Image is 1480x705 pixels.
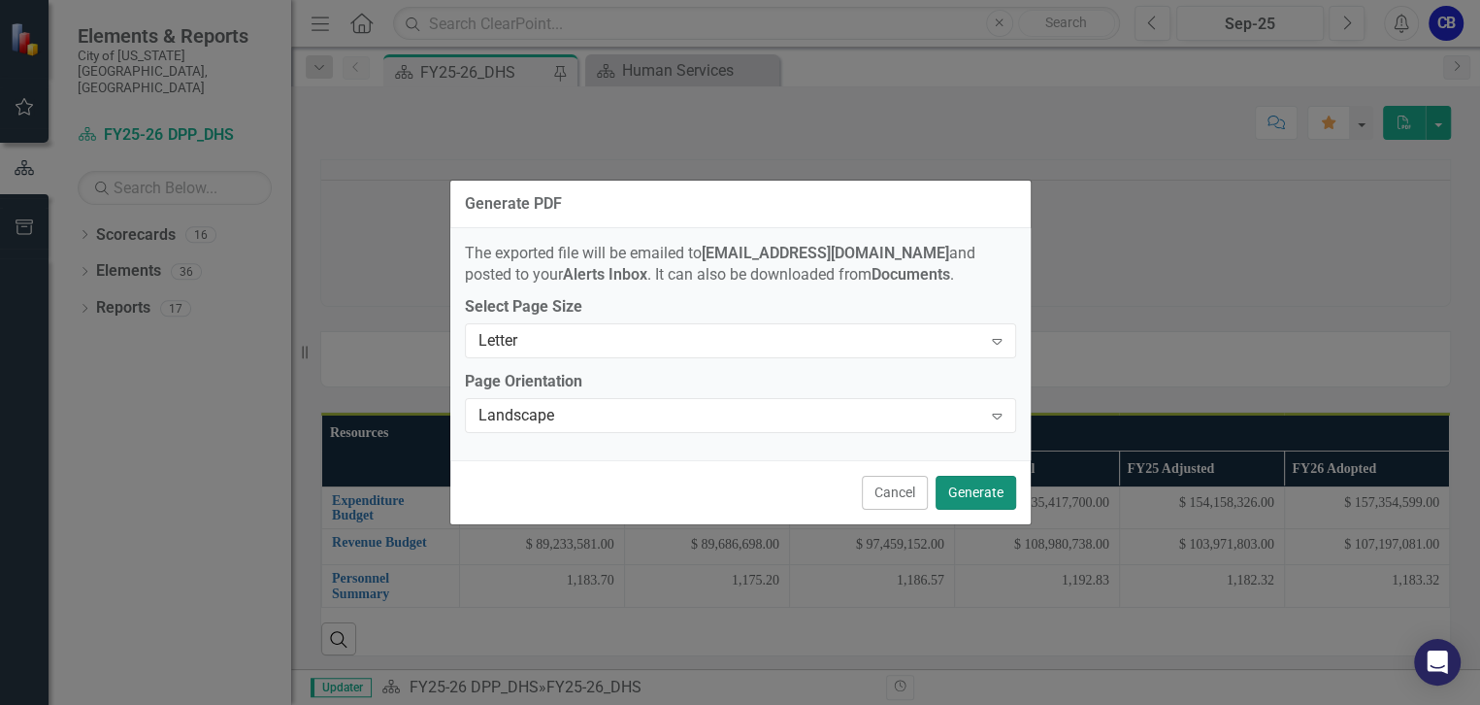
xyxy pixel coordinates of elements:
button: Cancel [862,476,928,510]
label: Select Page Size [465,296,1016,319]
div: Letter [478,330,982,352]
label: Page Orientation [465,371,1016,393]
div: Open Intercom Messenger [1414,639,1461,686]
strong: Documents [872,265,950,284]
span: The exported file will be emailed to and posted to your . It can also be downloaded from . [465,244,975,285]
strong: Alerts Inbox [563,265,647,284]
button: Generate [936,476,1016,510]
div: Landscape [478,405,982,427]
strong: [EMAIL_ADDRESS][DOMAIN_NAME] [702,244,949,262]
div: Generate PDF [465,195,562,213]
